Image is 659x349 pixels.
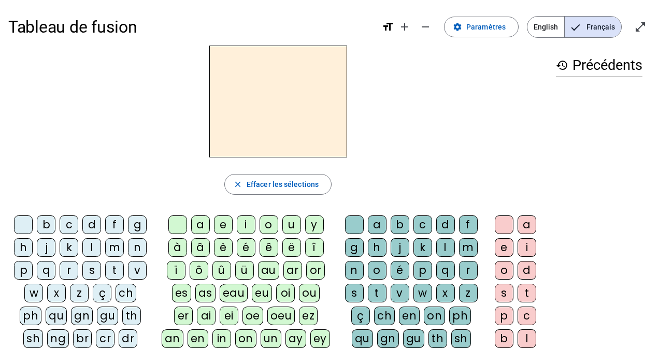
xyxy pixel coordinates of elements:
[242,307,263,325] div: oe
[305,215,324,234] div: y
[382,21,394,33] mat-icon: format_size
[399,307,420,325] div: en
[195,284,216,302] div: as
[374,307,395,325] div: ch
[419,21,432,33] mat-icon: remove
[233,180,242,189] mat-icon: close
[37,215,55,234] div: b
[351,307,370,325] div: ç
[260,238,278,257] div: ê
[60,261,78,280] div: r
[466,21,506,33] span: Paramètres
[172,284,191,302] div: es
[459,261,478,280] div: r
[299,284,320,302] div: ou
[449,307,471,325] div: ph
[128,261,147,280] div: v
[191,238,210,257] div: â
[424,307,445,325] div: on
[459,238,478,257] div: m
[444,17,519,37] button: Paramètres
[527,17,564,37] span: English
[368,215,386,234] div: a
[24,284,43,302] div: w
[518,307,536,325] div: c
[306,261,325,280] div: or
[352,329,373,348] div: qu
[8,10,374,43] h1: Tableau de fusion
[214,238,233,257] div: è
[220,284,248,302] div: eau
[46,307,67,325] div: qu
[495,307,513,325] div: p
[116,284,136,302] div: ch
[235,261,254,280] div: ü
[119,329,137,348] div: dr
[436,261,455,280] div: q
[565,17,621,37] span: Français
[368,238,386,257] div: h
[495,261,513,280] div: o
[413,284,432,302] div: w
[413,215,432,234] div: c
[403,329,424,348] div: gu
[518,261,536,280] div: d
[368,261,386,280] div: o
[37,238,55,257] div: j
[128,238,147,257] div: n
[47,284,66,302] div: x
[73,329,92,348] div: br
[14,238,33,257] div: h
[82,215,101,234] div: d
[188,329,208,348] div: en
[495,284,513,302] div: s
[212,261,231,280] div: û
[105,238,124,257] div: m
[70,284,89,302] div: z
[459,284,478,302] div: z
[197,307,216,325] div: ai
[495,329,513,348] div: b
[282,215,301,234] div: u
[258,261,279,280] div: au
[556,59,568,71] mat-icon: history
[436,238,455,257] div: l
[267,307,295,325] div: oeu
[556,54,642,77] h3: Précédents
[190,261,208,280] div: ô
[413,238,432,257] div: k
[518,215,536,234] div: a
[345,261,364,280] div: n
[299,307,318,325] div: ez
[391,284,409,302] div: v
[391,261,409,280] div: é
[260,215,278,234] div: o
[235,329,256,348] div: on
[368,284,386,302] div: t
[220,307,238,325] div: ei
[391,215,409,234] div: b
[436,284,455,302] div: x
[261,329,281,348] div: un
[174,307,193,325] div: er
[237,215,255,234] div: i
[247,178,319,191] span: Effacer les sélections
[212,329,231,348] div: in
[237,238,255,257] div: é
[634,21,647,33] mat-icon: open_in_full
[97,307,118,325] div: gu
[413,261,432,280] div: p
[224,174,332,195] button: Effacer les sélections
[60,215,78,234] div: c
[495,238,513,257] div: e
[518,238,536,257] div: i
[428,329,447,348] div: th
[527,16,622,38] mat-button-toggle-group: Language selection
[415,17,436,37] button: Diminuer la taille de la police
[436,215,455,234] div: d
[167,261,185,280] div: ï
[82,261,101,280] div: s
[71,307,93,325] div: gn
[37,261,55,280] div: q
[60,238,78,257] div: k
